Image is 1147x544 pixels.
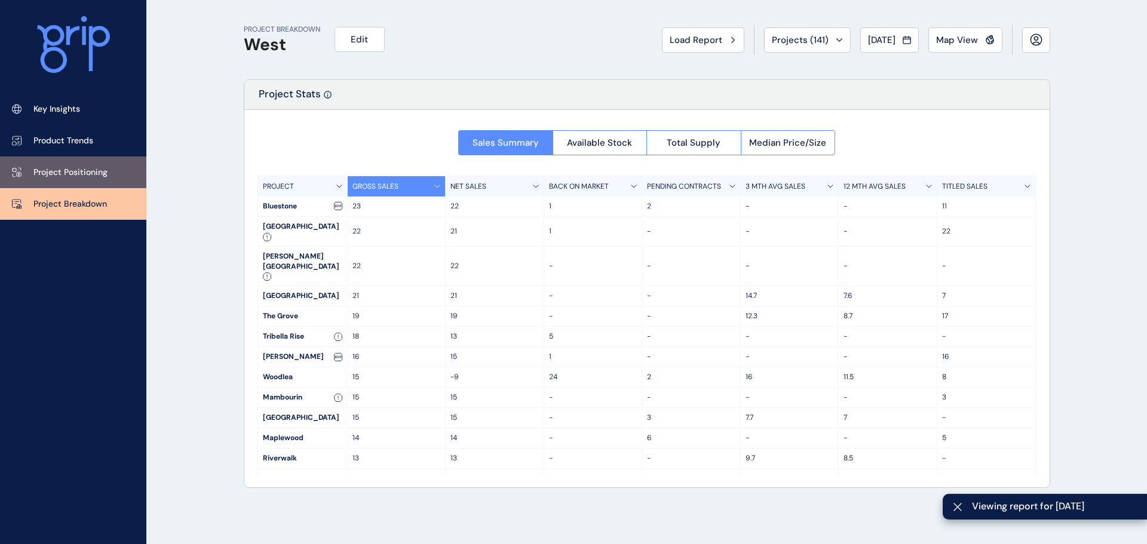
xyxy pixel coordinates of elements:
[844,331,932,342] p: -
[746,331,834,342] p: -
[549,392,637,402] p: -
[746,182,805,192] p: 3 MTH AVG SALES
[844,226,932,236] p: -
[868,34,895,46] span: [DATE]
[352,201,441,211] p: 23
[352,226,441,236] p: 22
[450,433,539,443] p: 14
[844,392,932,402] p: -
[746,352,834,362] p: -
[942,392,1031,402] p: 3
[844,261,932,271] p: -
[772,34,829,46] span: Projects ( 141 )
[942,182,987,192] p: TITLED SALES
[549,433,637,443] p: -
[844,311,932,321] p: 8.7
[450,311,539,321] p: 19
[450,392,539,402] p: 15
[942,413,1031,423] p: -
[351,33,368,45] span: Edit
[352,331,441,342] p: 18
[667,137,720,149] span: Total Supply
[450,474,539,484] p: 13
[746,392,834,402] p: -
[942,372,1031,382] p: 8
[549,372,637,382] p: 24
[33,198,107,210] p: Project Breakdown
[258,388,347,407] div: Mambourin
[450,331,539,342] p: 13
[549,261,637,271] p: -
[259,87,321,109] p: Project Stats
[844,372,932,382] p: 11.5
[549,413,637,423] p: -
[647,352,735,362] p: -
[746,226,834,236] p: -
[647,331,735,342] p: -
[647,474,735,484] p: -
[647,413,735,423] p: 3
[33,103,80,115] p: Key Insights
[263,182,294,192] p: PROJECT
[549,182,609,192] p: BACK ON MARKET
[647,226,735,236] p: -
[746,413,834,423] p: 7.7
[549,453,637,463] p: -
[258,428,347,448] div: Maplewood
[549,474,637,484] p: -
[647,291,735,301] p: -
[33,167,108,179] p: Project Positioning
[942,474,1031,484] p: -
[942,201,1031,211] p: 11
[928,27,1002,53] button: Map View
[450,201,539,211] p: 22
[647,453,735,463] p: -
[942,261,1031,271] p: -
[860,27,919,53] button: [DATE]
[746,311,834,321] p: 12.3
[647,311,735,321] p: -
[647,392,735,402] p: -
[746,261,834,271] p: -
[352,392,441,402] p: 15
[352,372,441,382] p: 15
[942,291,1031,301] p: 7
[746,453,834,463] p: 9.7
[844,413,932,423] p: 7
[567,137,632,149] span: Available Stock
[764,27,851,53] button: Projects (141)
[458,130,553,155] button: Sales Summary
[844,474,932,484] p: -
[352,311,441,321] p: 19
[646,130,741,155] button: Total Supply
[258,217,347,246] div: [GEOGRAPHIC_DATA]
[352,352,441,362] p: 16
[450,291,539,301] p: 21
[450,261,539,271] p: 22
[450,372,539,382] p: -9
[746,291,834,301] p: 14.7
[942,226,1031,236] p: 22
[258,286,347,306] div: [GEOGRAPHIC_DATA]
[352,453,441,463] p: 13
[473,137,539,149] span: Sales Summary
[647,261,735,271] p: -
[942,453,1031,463] p: -
[942,331,1031,342] p: -
[844,182,906,192] p: 12 MTH AVG SALES
[258,196,347,216] div: Bluestone
[670,34,722,46] span: Load Report
[936,34,978,46] span: Map View
[647,182,721,192] p: PENDING CONTRACTS
[450,413,539,423] p: 15
[258,347,347,367] div: [PERSON_NAME]
[549,352,637,362] p: 1
[942,311,1031,321] p: 17
[258,448,347,468] div: Riverwalk
[553,130,647,155] button: Available Stock
[258,306,347,326] div: The Grove
[258,408,347,428] div: [GEOGRAPHIC_DATA]
[352,291,441,301] p: 21
[352,474,441,484] p: 13
[662,27,744,53] button: Load Report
